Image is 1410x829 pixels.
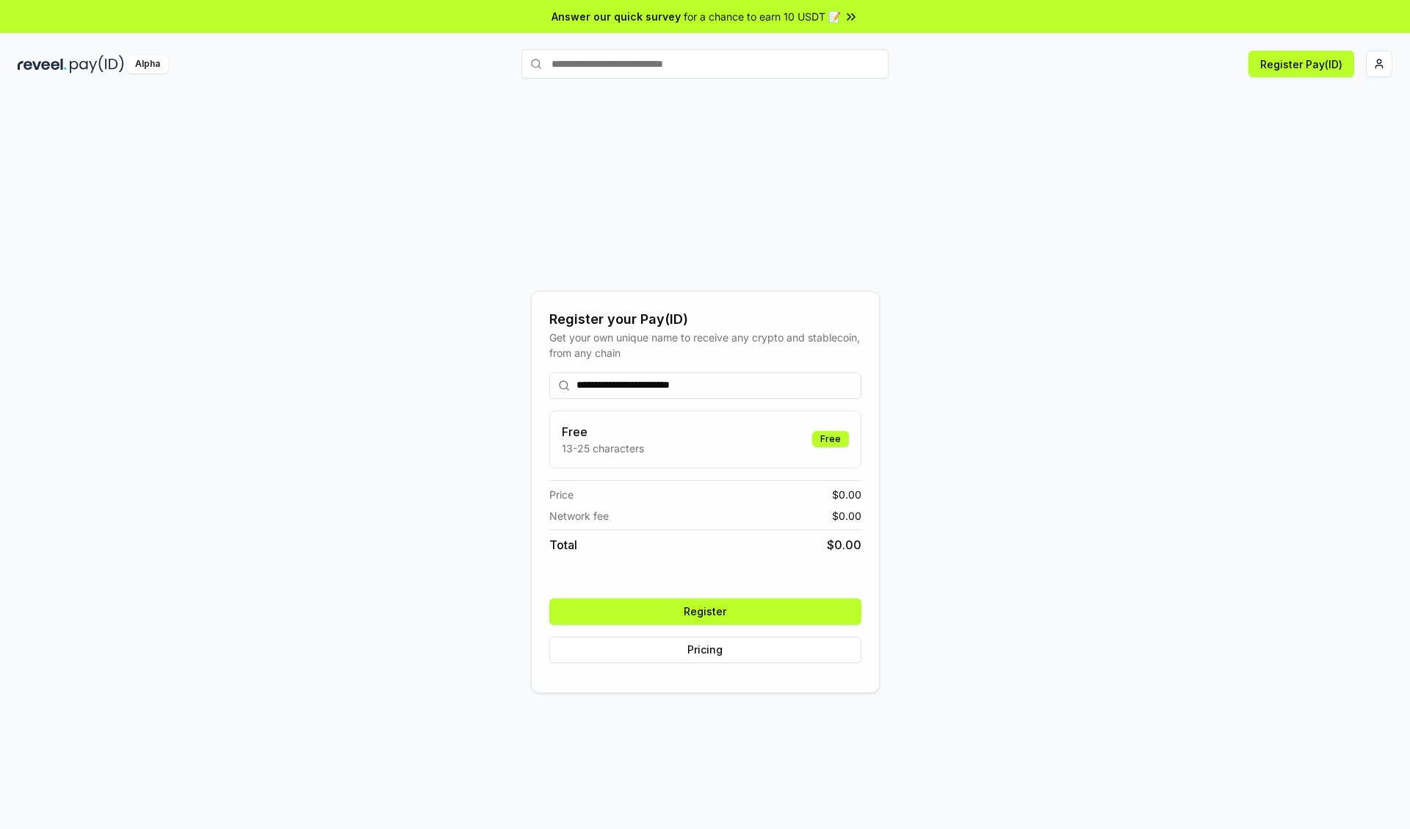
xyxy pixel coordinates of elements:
[18,55,67,73] img: reveel_dark
[552,9,681,24] span: Answer our quick survey
[827,536,861,554] span: $ 0.00
[549,330,861,361] div: Get your own unique name to receive any crypto and stablecoin, from any chain
[549,598,861,625] button: Register
[70,55,124,73] img: pay_id
[562,441,644,456] p: 13-25 characters
[549,637,861,663] button: Pricing
[549,536,577,554] span: Total
[1248,51,1354,77] button: Register Pay(ID)
[832,508,861,524] span: $ 0.00
[562,423,644,441] h3: Free
[812,431,849,447] div: Free
[127,55,168,73] div: Alpha
[549,309,861,330] div: Register your Pay(ID)
[549,508,609,524] span: Network fee
[684,9,841,24] span: for a chance to earn 10 USDT 📝
[832,487,861,502] span: $ 0.00
[549,487,574,502] span: Price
